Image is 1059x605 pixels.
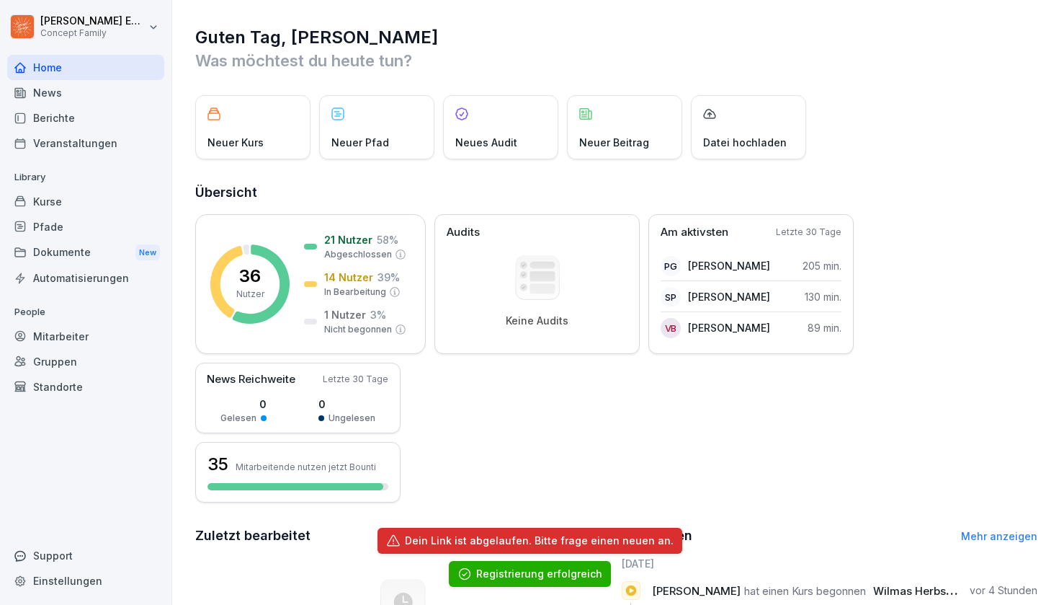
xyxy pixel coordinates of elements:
h3: 35 [207,452,228,477]
h2: Zuletzt bearbeitet [195,526,612,546]
div: Dein Link ist abgelaufen. Bitte frage einen neuen an. [405,534,674,548]
div: SP [661,287,681,307]
p: Abgeschlossen [324,248,392,261]
a: Gruppen [7,349,164,374]
p: Audits [447,224,480,241]
span: hat einen Kurs begonnen [744,584,866,598]
h6: [DATE] [622,556,1038,571]
a: News [7,80,164,105]
p: 89 min. [808,320,841,335]
p: [PERSON_NAME] [688,258,770,273]
a: Automatisierungen [7,265,164,291]
p: Concept Family [40,28,146,38]
p: News Reichweite [207,371,295,388]
p: Letzte 30 Tage [323,373,388,386]
p: [PERSON_NAME] [688,320,770,335]
p: Mitarbeitende nutzen jetzt Bounti [236,462,376,472]
a: Pfade [7,214,164,239]
p: Neuer Kurs [207,135,264,150]
p: Neuer Beitrag [579,135,649,150]
div: Registrierung erfolgreich [476,567,602,581]
p: vor 4 Stunden [970,583,1037,598]
p: People [7,301,164,324]
p: 205 min. [803,258,841,273]
p: Gelesen [220,412,256,425]
a: Home [7,55,164,80]
p: [PERSON_NAME] Ebner [40,15,146,27]
div: New [135,244,160,261]
div: VB [661,318,681,338]
p: [PERSON_NAME] [688,289,770,304]
p: Neuer Pfad [331,135,389,150]
p: Datei hochladen [703,135,787,150]
a: Kurse [7,189,164,214]
p: 21 Nutzer [324,232,372,247]
a: Berichte [7,105,164,131]
h1: Guten Tag, [PERSON_NAME] [195,26,1037,49]
a: Standorte [7,374,164,399]
p: Letzte 30 Tage [776,226,841,239]
div: PG [661,256,681,276]
p: In Bearbeitung [324,286,386,299]
p: Ungelesen [329,412,375,425]
div: Dokumente [7,239,164,266]
p: 36 [239,268,261,285]
a: Veranstaltungen [7,131,164,156]
p: Nicht begonnen [324,323,392,336]
p: Neues Audit [455,135,517,150]
p: 3 % [370,307,386,322]
a: Mitarbeiter [7,324,164,349]
p: 0 [318,397,375,412]
p: Library [7,166,164,189]
p: 14 Nutzer [324,270,373,285]
div: Support [7,543,164,568]
p: Keine Audits [506,314,568,327]
a: Mehr anzeigen [961,530,1037,542]
span: [PERSON_NAME] [652,584,741,598]
p: 130 min. [805,289,841,304]
p: Am aktivsten [661,224,728,241]
a: DokumenteNew [7,239,164,266]
p: 58 % [377,232,398,247]
a: Einstellungen [7,568,164,593]
h2: Übersicht [195,182,1037,203]
p: 0 [220,397,267,412]
p: 39 % [377,270,400,285]
p: 1 Nutzer [324,307,366,322]
p: Was möchtest du heute tun? [195,49,1037,72]
p: Nutzer [236,288,264,301]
